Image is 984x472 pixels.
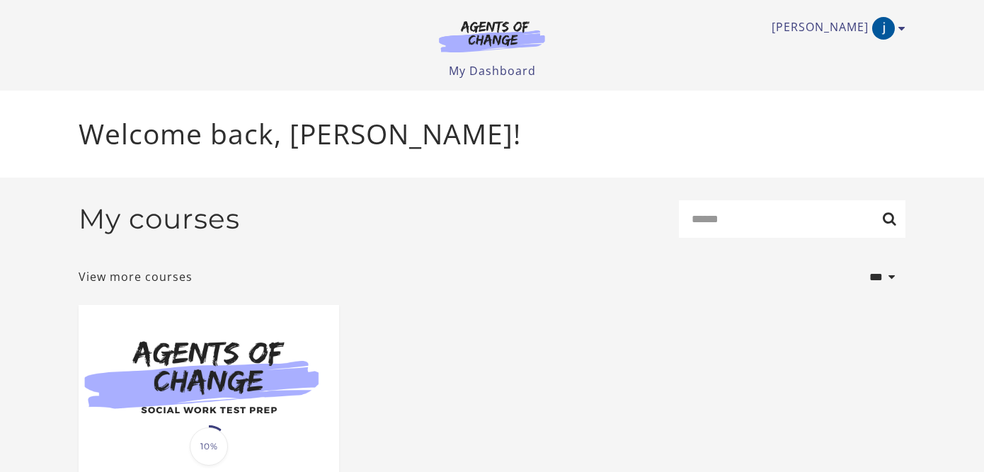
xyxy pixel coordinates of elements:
[190,427,228,466] span: 10%
[79,268,193,285] a: View more courses
[449,63,536,79] a: My Dashboard
[79,113,905,155] p: Welcome back, [PERSON_NAME]!
[424,20,560,52] img: Agents of Change Logo
[772,17,898,40] a: Toggle menu
[79,202,240,236] h2: My courses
